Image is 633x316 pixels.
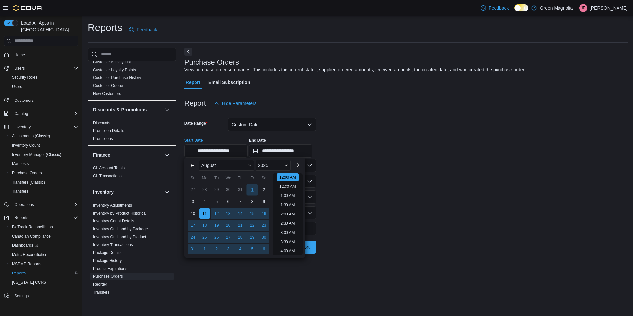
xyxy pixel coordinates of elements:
span: Feedback [137,26,157,33]
button: Customers [1,95,81,105]
a: Dashboards [9,242,41,249]
div: day-6 [259,244,269,254]
div: day-12 [211,208,222,219]
span: Inventory by Product Historical [93,211,147,216]
span: GL Account Totals [93,165,125,171]
span: Inventory Transactions [93,242,133,247]
div: day-24 [188,232,198,243]
div: Jammie Reed [579,4,587,12]
span: Users [12,64,78,72]
button: Previous Month [187,160,197,171]
span: Customer Purchase History [93,75,141,80]
a: Feedback [126,23,160,36]
div: day-31 [235,185,246,195]
a: Customer Queue [93,83,123,88]
a: Promotion Details [93,129,124,133]
li: 12:00 AM [277,173,299,181]
a: Dashboards [7,241,81,250]
div: Tu [211,173,222,183]
button: Reports [12,214,31,222]
div: day-4 [235,244,246,254]
a: Inventory On Hand by Package [93,227,148,231]
span: 2025 [258,163,268,168]
button: Finance [163,151,171,159]
button: Inventory [93,189,162,195]
button: Manifests [7,159,81,168]
button: Inventory [1,122,81,131]
span: Security Roles [9,73,78,81]
div: Discounts & Promotions [88,119,176,145]
div: day-6 [223,196,234,207]
span: Inventory On Hand by Package [93,226,148,232]
span: Home [15,52,25,58]
div: Inventory [88,201,176,299]
span: Inventory Adjustments [93,203,132,208]
div: day-2 [211,244,222,254]
img: Cova [13,5,43,11]
a: Manifests [9,160,31,168]
li: 1:00 AM [278,192,297,200]
button: Users [7,82,81,91]
p: [PERSON_NAME] [590,4,628,12]
span: Settings [12,292,78,300]
div: day-18 [199,220,210,231]
div: Button. Open the month selector. August is currently selected. [199,160,254,171]
span: Dark Mode [514,11,515,12]
div: day-2 [259,185,269,195]
span: Hide Parameters [222,100,256,107]
div: day-15 [247,208,257,219]
a: Customer Activity List [93,60,131,64]
label: Date Range [184,121,208,126]
div: day-25 [199,232,210,243]
span: Transfers [9,187,78,195]
a: Users [9,83,25,91]
div: day-17 [188,220,198,231]
span: Canadian Compliance [9,232,78,240]
span: Reorder [93,282,107,287]
div: day-10 [188,208,198,219]
h3: Finance [93,152,110,158]
button: Purchase Orders [7,168,81,178]
a: GL Account Totals [93,166,125,170]
span: Catalog [15,111,28,116]
div: day-8 [247,196,257,207]
li: 3:00 AM [278,229,297,237]
a: Adjustments (Classic) [9,132,53,140]
p: Green Magnolia [540,4,573,12]
span: [US_STATE] CCRS [12,280,46,285]
a: Inventory On Hand by Product [93,235,146,239]
a: [US_STATE] CCRS [9,278,49,286]
span: Transfers [12,189,28,194]
div: day-23 [259,220,269,231]
span: Customers [15,98,34,103]
button: Adjustments (Classic) [7,131,81,141]
span: Promotions [93,136,113,141]
div: day-1 [246,184,258,195]
span: Users [15,66,25,71]
a: Package Details [93,250,122,255]
span: MSPMP Reports [9,260,78,268]
div: day-4 [199,196,210,207]
li: 2:30 AM [278,219,297,227]
a: Product Expirations [93,266,127,271]
span: Inventory Count [12,143,40,148]
button: Reports [1,213,81,222]
span: Operations [15,202,34,207]
button: Open list of options [307,210,312,215]
div: day-28 [235,232,246,243]
a: Security Roles [9,73,40,81]
span: Customers [12,96,78,104]
button: Operations [1,200,81,209]
span: Purchase Orders [93,274,123,279]
ul: Time [273,173,303,255]
a: New Customers [93,91,121,96]
span: Catalog [12,110,78,118]
button: Inventory Count [7,141,81,150]
div: day-13 [223,208,234,219]
a: Inventory Count [9,141,43,149]
a: Home [12,51,28,59]
span: Inventory Manager (Classic) [9,151,78,158]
